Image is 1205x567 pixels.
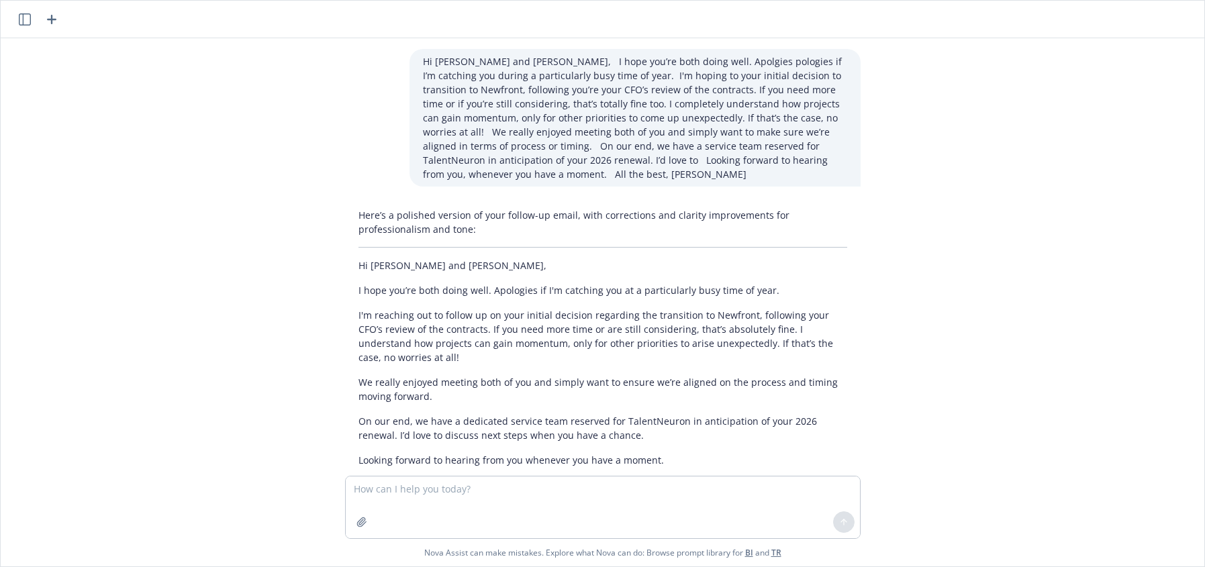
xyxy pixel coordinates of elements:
p: Here’s a polished version of your follow-up email, with corrections and clarity improvements for ... [358,208,847,236]
span: Nova Assist can make mistakes. Explore what Nova can do: Browse prompt library for and [6,539,1199,566]
p: Looking forward to hearing from you whenever you have a moment. [358,453,847,467]
p: Hi [PERSON_NAME] and [PERSON_NAME], [358,258,847,272]
a: TR [771,547,781,558]
p: I hope you’re both doing well. Apologies if I'm catching you at a particularly busy time of year. [358,283,847,297]
a: BI [745,547,753,558]
p: We really enjoyed meeting both of you and simply want to ensure we’re aligned on the process and ... [358,375,847,403]
p: Hi [PERSON_NAME] and [PERSON_NAME], I hope you’re both doing well. Apolgies pologies if I’m catch... [423,54,847,181]
p: On our end, we have a dedicated service team reserved for TalentNeuron in anticipation of your 20... [358,414,847,442]
p: I'm reaching out to follow up on your initial decision regarding the transition to Newfront, foll... [358,308,847,364]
